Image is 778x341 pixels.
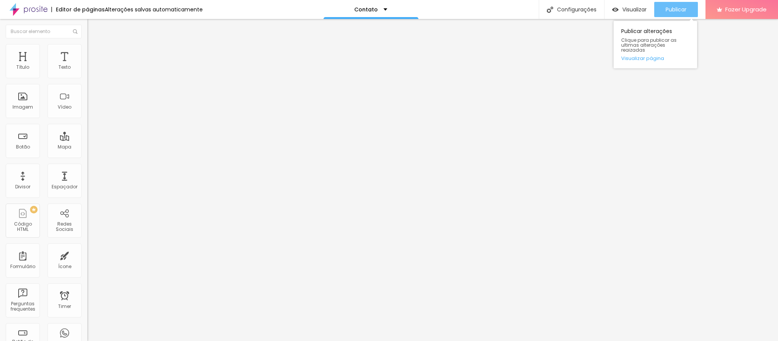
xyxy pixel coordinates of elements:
[666,6,686,13] span: Publicar
[49,221,79,232] div: Redes Sociais
[58,304,71,309] div: Timer
[105,7,203,12] div: Alterações salvas automaticamente
[622,6,647,13] span: Visualizar
[15,184,30,189] div: Divisor
[725,6,767,13] span: Fazer Upgrade
[52,184,77,189] div: Espaçador
[58,104,71,110] div: Vídeo
[87,19,778,341] iframe: Editor
[614,21,697,68] div: Publicar alterações
[612,6,619,13] img: view-1.svg
[6,25,82,38] input: Buscar elemento
[13,104,33,110] div: Imagem
[604,2,654,17] button: Visualizar
[10,264,35,269] div: Formulário
[58,65,71,70] div: Texto
[621,56,690,61] a: Visualizar página
[8,301,38,312] div: Perguntas frequentes
[16,144,30,150] div: Botão
[58,264,71,269] div: Ícone
[16,65,29,70] div: Título
[51,7,105,12] div: Editor de páginas
[547,6,553,13] img: Icone
[621,38,690,53] span: Clique para publicar as ultimas alterações reaizadas
[8,221,38,232] div: Código HTML
[73,29,77,34] img: Icone
[58,144,71,150] div: Mapa
[354,7,378,12] p: Contato
[654,2,698,17] button: Publicar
